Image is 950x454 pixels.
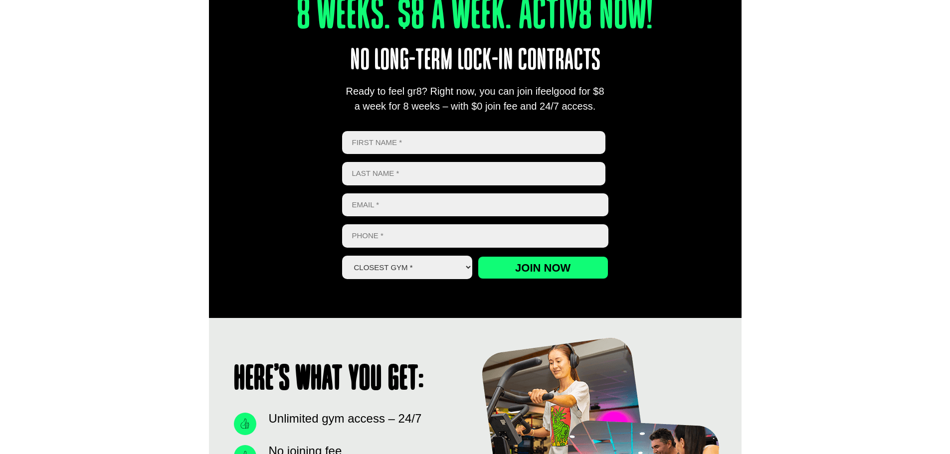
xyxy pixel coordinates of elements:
[342,84,608,114] div: Ready to feel gr8? Right now, you can join ifeelgood for $8 a week for 8 weeks – with $0 join fee...
[478,256,608,279] input: Join now
[342,131,606,154] input: First name *
[234,363,465,398] h1: Here’s what you get:
[266,410,422,428] span: Unlimited gym access – 24/7
[235,39,715,84] p: No long-term lock-in contracts
[342,224,608,248] input: Phone *
[342,162,606,185] input: Last name *
[342,193,608,217] input: Email *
